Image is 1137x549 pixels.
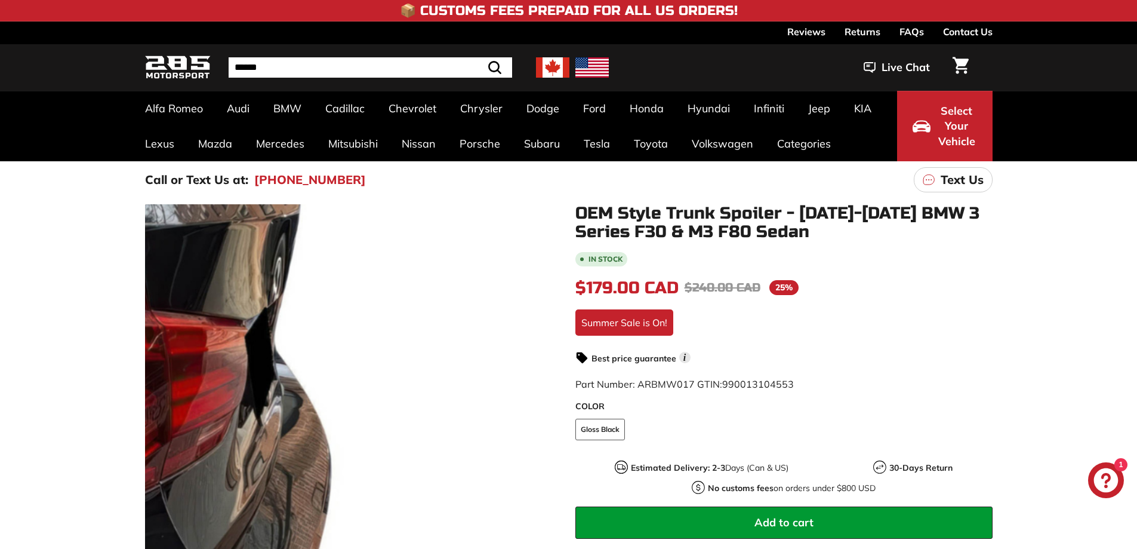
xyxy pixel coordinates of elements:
[377,91,448,126] a: Chevrolet
[618,91,676,126] a: Honda
[215,91,261,126] a: Audi
[708,483,774,493] strong: No customs fees
[754,516,814,529] span: Add to cart
[914,167,993,192] a: Text Us
[448,126,512,161] a: Porsche
[685,280,760,295] span: $240.00 CAD
[390,126,448,161] a: Nissan
[133,126,186,161] a: Lexus
[631,462,788,474] p: Days (Can & US)
[899,22,924,42] a: FAQs
[588,256,623,263] b: In stock
[796,91,842,126] a: Jeep
[936,103,977,149] span: Select Your Vehicle
[400,4,738,18] h4: 📦 Customs Fees Prepaid for All US Orders!
[512,126,572,161] a: Subaru
[448,91,514,126] a: Chrysler
[591,353,676,364] strong: Best price guarantee
[316,126,390,161] a: Mitsubishi
[145,171,248,189] p: Call or Text Us at:
[244,126,316,161] a: Mercedes
[742,91,796,126] a: Infiniti
[575,309,673,336] div: Summer Sale is On!
[722,378,794,390] span: 990013104553
[769,280,799,295] span: 25%
[787,22,825,42] a: Reviews
[575,278,679,298] span: $179.00 CAD
[575,400,993,413] label: COLOR
[186,126,244,161] a: Mazda
[575,204,993,241] h1: OEM Style Trunk Spoiler - [DATE]-[DATE] BMW 3 Series F30 & M3 F80 Sedan
[842,91,883,126] a: KIA
[897,91,993,161] button: Select Your Vehicle
[575,507,993,539] button: Add to cart
[313,91,377,126] a: Cadillac
[943,22,993,42] a: Contact Us
[848,53,945,82] button: Live Chat
[708,482,876,495] p: on orders under $800 USD
[941,171,984,189] p: Text Us
[575,378,794,390] span: Part Number: ARBMW017 GTIN:
[514,91,571,126] a: Dodge
[882,60,930,75] span: Live Chat
[676,91,742,126] a: Hyundai
[889,462,953,473] strong: 30-Days Return
[229,57,512,78] input: Search
[631,462,725,473] strong: Estimated Delivery: 2-3
[254,171,366,189] a: [PHONE_NUMBER]
[572,126,622,161] a: Tesla
[680,126,765,161] a: Volkswagen
[679,352,691,363] span: i
[571,91,618,126] a: Ford
[145,54,211,82] img: Logo_285_Motorsport_areodynamics_components
[1084,462,1127,501] inbox-online-store-chat: Shopify online store chat
[133,91,215,126] a: Alfa Romeo
[622,126,680,161] a: Toyota
[945,47,976,88] a: Cart
[261,91,313,126] a: BMW
[765,126,843,161] a: Categories
[845,22,880,42] a: Returns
